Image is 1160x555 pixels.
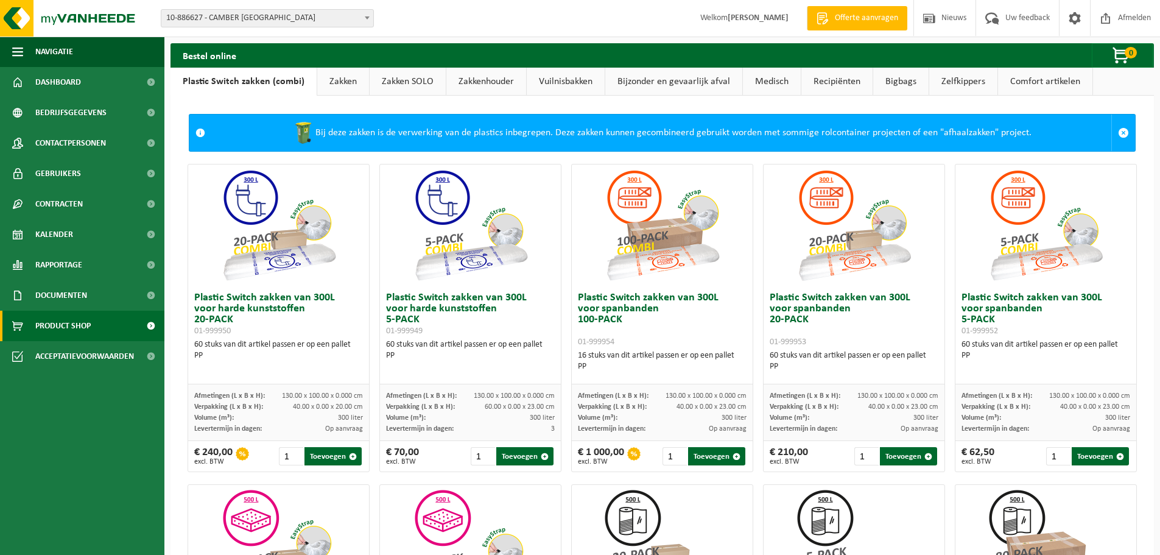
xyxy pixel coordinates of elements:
[1046,447,1071,465] input: 1
[551,425,555,433] span: 3
[496,447,554,465] button: Toevoegen
[317,68,369,96] a: Zakken
[194,392,265,400] span: Afmetingen (L x B x H):
[471,447,496,465] input: 1
[338,414,363,422] span: 300 liter
[961,327,998,336] span: 01-999952
[1049,392,1130,400] span: 130.00 x 100.00 x 0.000 cm
[961,458,994,465] span: excl. BTW
[386,414,426,422] span: Volume (m³):
[770,425,837,433] span: Levertermijn in dagen:
[386,458,419,465] span: excl. BTW
[194,292,363,336] h3: Plastic Switch zakken van 300L voor harde kunststoffen 20-PACK
[194,339,363,361] div: 60 stuks van dit artikel passen er op een pallet
[578,403,647,411] span: Verpakking (L x B x H):
[35,128,106,158] span: Contactpersonen
[291,121,315,145] img: WB-0240-HPE-GN-50.png
[304,447,362,465] button: Toevoegen
[743,68,801,96] a: Medisch
[770,414,809,422] span: Volume (m³):
[211,115,1111,151] div: Bij deze zakken is de verwerking van de plastics inbegrepen. Deze zakken kunnen gecombineerd gebr...
[35,280,87,311] span: Documenten
[854,447,879,465] input: 1
[961,392,1032,400] span: Afmetingen (L x B x H):
[386,350,555,361] div: PP
[770,350,938,372] div: 60 stuks van dit artikel passen er op een pallet
[35,311,91,341] span: Product Shop
[1125,47,1137,58] span: 0
[530,414,555,422] span: 300 liter
[194,425,262,433] span: Levertermijn in dagen:
[194,458,233,465] span: excl. BTW
[832,12,901,24] span: Offerte aanvragen
[170,68,317,96] a: Plastic Switch zakken (combi)
[663,447,687,465] input: 1
[194,447,233,465] div: € 240,00
[578,414,617,422] span: Volume (m³):
[161,9,374,27] span: 10-886627 - CAMBER SINT-MARTENS-LATEM - SINT-MARTENS-LATEM
[370,68,446,96] a: Zakken SOLO
[386,447,419,465] div: € 70,00
[801,68,873,96] a: Recipiënten
[868,403,938,411] span: 40.00 x 0.00 x 23.00 cm
[770,447,808,465] div: € 210,00
[293,403,363,411] span: 40.00 x 0.00 x 20.00 cm
[770,361,938,372] div: PP
[161,10,373,27] span: 10-886627 - CAMBER SINT-MARTENS-LATEM - SINT-MARTENS-LATEM
[728,13,789,23] strong: [PERSON_NAME]
[722,414,747,422] span: 300 liter
[446,68,526,96] a: Zakkenhouder
[709,425,747,433] span: Op aanvraag
[282,392,363,400] span: 130.00 x 100.00 x 0.000 cm
[35,341,134,372] span: Acceptatievoorwaarden
[35,67,81,97] span: Dashboard
[961,339,1130,361] div: 60 stuks van dit artikel passen er op een pallet
[35,158,81,189] span: Gebruikers
[578,338,614,347] span: 01-999954
[485,403,555,411] span: 60.00 x 0.00 x 23.00 cm
[194,350,363,361] div: PP
[1060,403,1130,411] span: 40.00 x 0.00 x 23.00 cm
[279,447,304,465] input: 1
[35,250,82,280] span: Rapportage
[770,458,808,465] span: excl. BTW
[961,414,1001,422] span: Volume (m³):
[961,447,994,465] div: € 62,50
[880,447,937,465] button: Toevoegen
[677,403,747,411] span: 40.00 x 0.00 x 23.00 cm
[605,68,742,96] a: Bijzonder en gevaarlijk afval
[1092,43,1153,68] button: 0
[688,447,745,465] button: Toevoegen
[770,403,838,411] span: Verpakking (L x B x H):
[1092,425,1130,433] span: Op aanvraag
[770,338,806,347] span: 01-999953
[386,425,454,433] span: Levertermijn in dagen:
[325,425,363,433] span: Op aanvraag
[873,68,929,96] a: Bigbags
[857,392,938,400] span: 130.00 x 100.00 x 0.000 cm
[1111,115,1135,151] a: Sluit melding
[170,43,248,67] h2: Bestel online
[194,414,234,422] span: Volume (m³):
[807,6,907,30] a: Offerte aanvragen
[961,425,1029,433] span: Levertermijn in dagen:
[194,403,263,411] span: Verpakking (L x B x H):
[1105,414,1130,422] span: 300 liter
[527,68,605,96] a: Vuilnisbakken
[578,458,624,465] span: excl. BTW
[410,164,532,286] img: 01-999949
[602,164,723,286] img: 01-999954
[578,350,747,372] div: 16 stuks van dit artikel passen er op een pallet
[1072,447,1129,465] button: Toevoegen
[35,37,73,67] span: Navigatie
[901,425,938,433] span: Op aanvraag
[35,189,83,219] span: Contracten
[985,164,1107,286] img: 01-999952
[194,327,231,336] span: 01-999950
[666,392,747,400] span: 130.00 x 100.00 x 0.000 cm
[35,219,73,250] span: Kalender
[578,425,645,433] span: Levertermijn in dagen:
[929,68,997,96] a: Zelfkippers
[474,392,555,400] span: 130.00 x 100.00 x 0.000 cm
[578,392,649,400] span: Afmetingen (L x B x H):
